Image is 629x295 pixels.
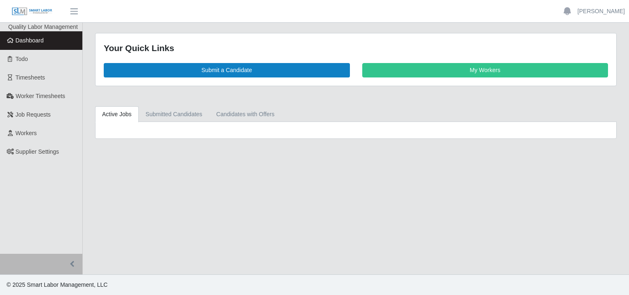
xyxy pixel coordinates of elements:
a: My Workers [362,63,608,77]
span: Todo [16,56,28,62]
a: [PERSON_NAME] [578,7,625,16]
a: Submitted Candidates [139,106,210,122]
span: Job Requests [16,111,51,118]
span: Dashboard [16,37,44,44]
span: Supplier Settings [16,148,59,155]
a: Submit a Candidate [104,63,350,77]
span: Timesheets [16,74,45,81]
span: Worker Timesheets [16,93,65,99]
img: SLM Logo [12,7,53,16]
a: Active Jobs [95,106,139,122]
div: Your Quick Links [104,42,608,55]
a: Candidates with Offers [209,106,281,122]
span: Workers [16,130,37,136]
span: Quality Labor Management [8,23,78,30]
span: © 2025 Smart Labor Management, LLC [7,281,107,288]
